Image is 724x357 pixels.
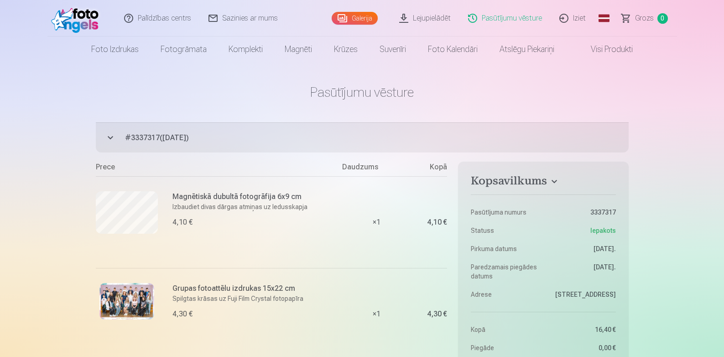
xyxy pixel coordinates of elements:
dd: 16,40 € [548,325,616,334]
div: Prece [96,162,343,176]
dd: [STREET_ADDRESS] [548,290,616,299]
button: Kopsavilkums [471,174,615,191]
h6: Grupas fotoattēlu izdrukas 15x22 cm [172,283,337,294]
span: 0 [657,13,668,24]
a: Atslēgu piekariņi [489,37,565,62]
dd: 3337317 [548,208,616,217]
dt: Paredzamais piegādes datums [471,262,539,281]
span: Grozs [635,13,654,24]
dt: Adrese [471,290,539,299]
div: × 1 [342,176,411,268]
a: Foto izdrukas [80,37,150,62]
dd: [DATE]. [548,244,616,253]
span: # 3337317 ( [DATE] ) [125,132,629,143]
dt: Kopā [471,325,539,334]
dd: [DATE]. [548,262,616,281]
dt: Pasūtījuma numurs [471,208,539,217]
dd: 0,00 € [548,343,616,352]
span: Iepakots [590,226,616,235]
h1: Pasūtījumu vēsture [96,84,629,100]
div: 4,30 € [172,309,193,320]
a: Visi produkti [565,37,644,62]
a: Suvenīri [369,37,417,62]
dt: Statuss [471,226,539,235]
p: Spilgtas krāsas uz Fuji Film Crystal fotopapīra [172,294,337,303]
div: 4,10 € [427,220,447,225]
div: 4,10 € [172,217,193,228]
h6: Magnētiskā dubultā fotogrāfija 6x9 cm [172,191,337,202]
a: Magnēti [274,37,323,62]
a: Foto kalendāri [417,37,489,62]
a: Krūzes [323,37,369,62]
button: #3337317([DATE]) [96,122,629,152]
img: /fa1 [51,4,104,33]
p: Izbaudiet divas dārgas atmiņas uz ledusskapja [172,202,337,211]
a: Galerija [332,12,378,25]
dt: Pirkuma datums [471,244,539,253]
div: 4,30 € [427,311,447,317]
a: Fotogrāmata [150,37,218,62]
div: Daudzums [342,162,411,176]
a: Komplekti [218,37,274,62]
div: Kopā [411,162,447,176]
dt: Piegāde [471,343,539,352]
